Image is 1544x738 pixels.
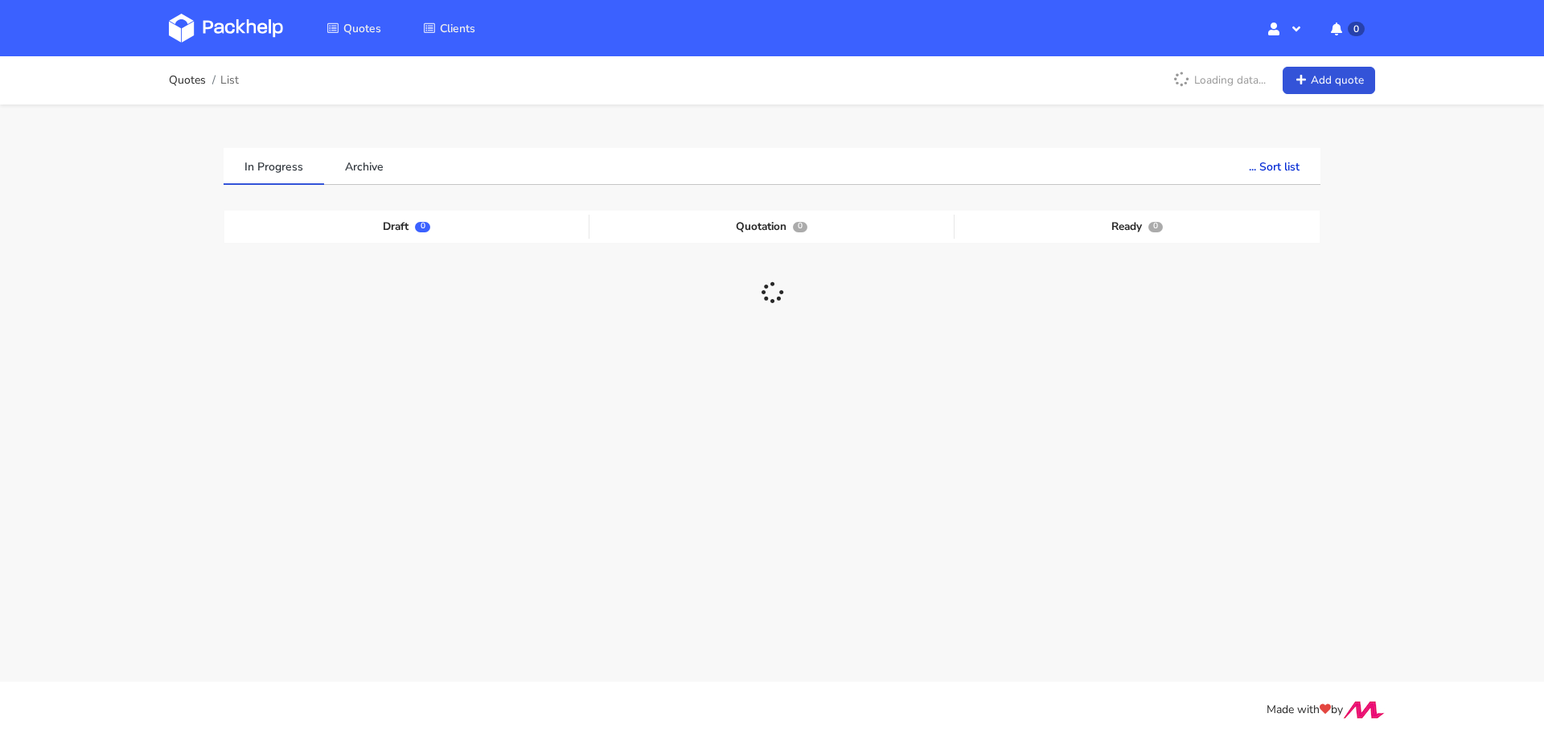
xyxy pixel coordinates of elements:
[440,21,475,36] span: Clients
[224,148,324,183] a: In Progress
[793,222,807,232] span: 0
[1165,67,1274,94] p: Loading data...
[343,21,381,36] span: Quotes
[324,148,404,183] a: Archive
[589,215,955,239] div: Quotation
[955,215,1320,239] div: Ready
[169,74,206,87] a: Quotes
[404,14,495,43] a: Clients
[307,14,400,43] a: Quotes
[1343,701,1385,719] img: Move Closer
[148,701,1396,720] div: Made with by
[415,222,429,232] span: 0
[169,64,239,96] nav: breadcrumb
[1348,22,1365,36] span: 0
[224,215,589,239] div: Draft
[1283,67,1375,95] a: Add quote
[1318,14,1375,43] button: 0
[1148,222,1163,232] span: 0
[220,74,239,87] span: List
[1228,148,1320,183] button: ... Sort list
[169,14,283,43] img: Dashboard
